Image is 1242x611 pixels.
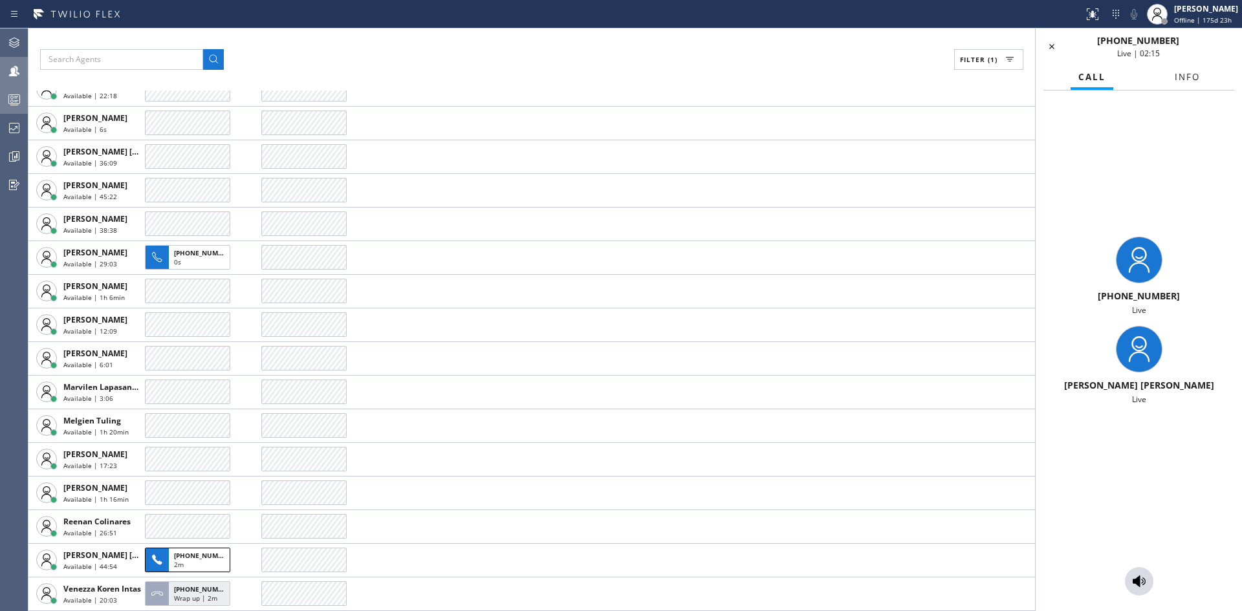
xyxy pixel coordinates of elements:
span: Available | 26:51 [63,528,117,537]
span: Available | 1h 6min [63,293,125,302]
button: Info [1167,65,1208,90]
span: [PHONE_NUMBER] [1098,290,1180,302]
span: Available | 3:06 [63,394,113,403]
span: Wrap up | 2m [174,594,217,603]
span: Venezza Koren Intas [63,583,141,594]
span: [PERSON_NAME] [63,449,127,460]
span: Live | 02:15 [1117,48,1160,59]
span: [PERSON_NAME] [63,281,127,292]
span: [PHONE_NUMBER] [174,584,233,594]
span: [PERSON_NAME] [63,180,127,191]
span: Available | 22:18 [63,91,117,100]
input: Search Agents [40,49,203,70]
span: 2m [174,560,184,569]
span: [PERSON_NAME] [63,314,127,325]
span: Call [1078,71,1106,83]
span: Available | 44:54 [63,562,117,571]
span: Available | 29:03 [63,259,117,268]
span: Marvilen Lapasanda [63,381,142,392]
span: Filter (1) [960,55,997,64]
button: [PHONE_NUMBER]Wrap up | 2m [145,577,234,610]
span: Available | 1h 20min [63,427,129,436]
span: Available | 12:09 [63,327,117,336]
span: [PHONE_NUMBER] [1097,34,1179,47]
span: [PHONE_NUMBER] [174,551,233,560]
span: Live [1132,305,1146,316]
span: Available | 45:22 [63,192,117,201]
span: Available | 1h 16min [63,495,129,504]
span: Melgien Tuling [63,415,121,426]
span: Offline | 175d 23h [1174,16,1232,25]
span: [PERSON_NAME] [63,247,127,258]
span: [PERSON_NAME] [PERSON_NAME] [63,146,193,157]
span: Live [1132,394,1146,405]
button: Filter (1) [954,49,1023,70]
span: [PERSON_NAME] [63,113,127,123]
span: Available | 17:23 [63,461,117,470]
span: Available | 38:38 [63,226,117,235]
button: [PHONE_NUMBER]0s [145,241,234,273]
span: [PERSON_NAME] [63,213,127,224]
span: [PERSON_NAME] [63,348,127,359]
button: [PHONE_NUMBER]2m [145,544,234,576]
button: Mute [1125,5,1143,23]
span: Available | 20:03 [63,595,117,605]
span: [PHONE_NUMBER] [174,248,233,257]
span: Available | 6s [63,125,107,134]
div: [PERSON_NAME] [1174,3,1238,14]
span: Available | 36:09 [63,158,117,167]
button: Monitor Call [1125,567,1153,595]
span: Reenan Colinares [63,516,131,527]
span: Available | 6:01 [63,360,113,369]
span: Info [1175,71,1200,83]
button: Call [1071,65,1113,90]
div: [PERSON_NAME] [PERSON_NAME] [1041,379,1237,391]
span: 0s [174,257,181,266]
span: [PERSON_NAME] [63,482,127,493]
span: [PERSON_NAME] [PERSON_NAME] [63,550,193,561]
